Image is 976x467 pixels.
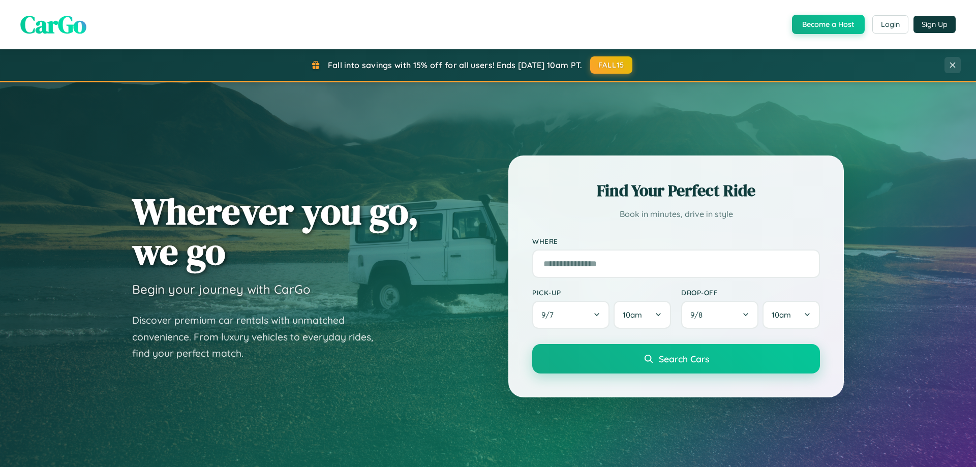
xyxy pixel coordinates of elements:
[532,301,609,329] button: 9/7
[541,310,559,320] span: 9 / 7
[623,310,642,320] span: 10am
[681,288,820,297] label: Drop-off
[532,207,820,222] p: Book in minutes, drive in style
[532,288,671,297] label: Pick-up
[590,56,633,74] button: FALL15
[532,179,820,202] h2: Find Your Perfect Ride
[690,310,708,320] span: 9 / 8
[792,15,865,34] button: Become a Host
[681,301,758,329] button: 9/8
[659,353,709,364] span: Search Cars
[872,15,908,34] button: Login
[328,60,583,70] span: Fall into savings with 15% off for all users! Ends [DATE] 10am PT.
[532,237,820,245] label: Where
[913,16,956,33] button: Sign Up
[772,310,791,320] span: 10am
[532,344,820,373] button: Search Cars
[614,301,671,329] button: 10am
[20,8,86,41] span: CarGo
[132,312,386,362] p: Discover premium car rentals with unmatched convenience. From luxury vehicles to everyday rides, ...
[132,191,419,271] h1: Wherever you go, we go
[762,301,820,329] button: 10am
[132,282,311,297] h3: Begin your journey with CarGo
